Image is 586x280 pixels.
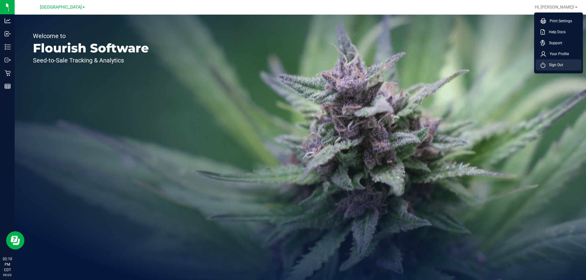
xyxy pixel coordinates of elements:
p: Flourish Software [33,42,149,54]
p: Seed-to-Sale Tracking & Analytics [33,57,149,63]
span: Support [545,40,562,46]
inline-svg: Reports [5,83,11,89]
li: Sign Out [536,59,581,70]
p: Welcome to [33,33,149,39]
inline-svg: Inbound [5,31,11,37]
p: 09/23 [3,273,12,277]
inline-svg: Retail [5,70,11,76]
iframe: Resource center [6,231,24,250]
span: Hi, [PERSON_NAME]! [535,5,574,9]
span: [GEOGRAPHIC_DATA] [40,5,82,10]
inline-svg: Outbound [5,57,11,63]
p: 02:10 PM CDT [3,256,12,273]
inline-svg: Inventory [5,44,11,50]
span: Sign Out [545,62,563,68]
span: Print Settings [546,18,572,24]
span: Help Docs [545,29,566,35]
a: Help Docs [541,29,579,35]
span: Your Profile [546,51,569,57]
inline-svg: Analytics [5,18,11,24]
a: Support [541,40,579,46]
